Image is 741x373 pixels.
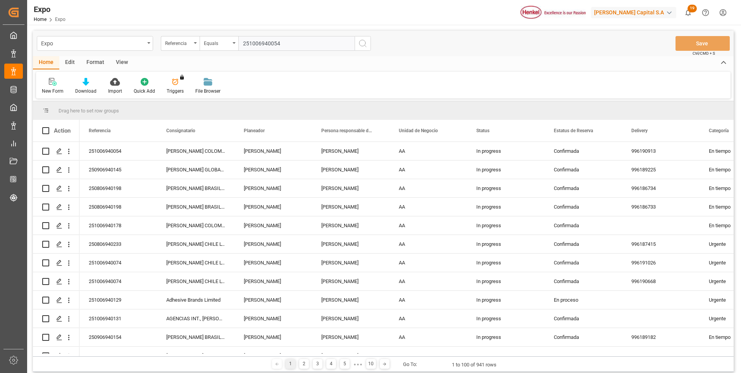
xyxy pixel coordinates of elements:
div: 996191026 [622,254,700,272]
div: [PERSON_NAME] CHILE LTDA. [157,347,234,365]
span: Referencia [89,128,110,133]
div: Confirmada [554,142,613,160]
span: Consignatario [166,128,195,133]
button: open menu [37,36,153,51]
div: Press SPACE to select this row. [33,347,79,365]
div: 251006940131 [79,309,157,328]
div: Expo [34,3,65,15]
button: search button [355,36,371,51]
div: Confirmada [554,328,613,346]
div: In progress [467,272,545,290]
div: 1 to 100 of 941 rows [452,361,496,369]
div: [PERSON_NAME] [312,142,389,160]
div: AA [389,309,467,328]
button: open menu [161,36,200,51]
div: Action [54,127,71,134]
div: Referencia [165,38,191,47]
div: Confirmada [554,180,613,197]
div: Go To: [403,361,417,368]
div: 996190913 [622,142,700,160]
div: Press SPACE to select this row. [33,179,79,198]
div: Adhesive Brands Limited [157,291,234,309]
button: [PERSON_NAME] Capital S.A [591,5,679,20]
button: Save [676,36,730,51]
button: show 19 new notifications [679,4,697,21]
div: [PERSON_NAME] [312,235,389,253]
div: 996190668 [622,272,700,290]
div: 10 [366,359,376,369]
div: [PERSON_NAME] [312,328,389,346]
div: Confirmada [554,347,613,365]
div: AA [389,216,467,235]
span: Unidad de Negocio [399,128,438,133]
div: Quick Add [134,88,155,95]
div: In progress [467,179,545,197]
div: [PERSON_NAME] [234,235,312,253]
span: Planeador [244,128,265,133]
div: 250806940233 [79,235,157,253]
div: Press SPACE to select this row. [33,309,79,328]
div: [PERSON_NAME] [234,254,312,272]
div: 996189225 [622,161,700,179]
button: Help Center [697,4,714,21]
span: Ctrl/CMD + S [693,50,715,56]
div: 250906940145 [79,161,157,179]
a: Home [34,17,47,22]
div: 250806940198 [79,198,157,216]
div: [PERSON_NAME] CHILE LTDA. [157,235,234,253]
span: Categoría [709,128,729,133]
div: 1 [286,359,295,369]
div: New Form [42,88,64,95]
div: In progress [467,216,545,235]
div: File Browser [195,88,221,95]
div: Confirmada [554,217,613,235]
span: Drag here to set row groups [59,108,119,114]
div: 251006940074 [79,272,157,290]
div: En proceso [554,291,613,309]
div: AA [389,142,467,160]
div: AA [389,328,467,346]
div: [PERSON_NAME] CHILE LTDA. [157,272,234,290]
div: In progress [467,328,545,346]
div: [PERSON_NAME] [312,161,389,179]
div: [PERSON_NAME] [312,179,389,197]
div: AA [389,235,467,253]
div: Confirmada [554,254,613,272]
div: AA [389,347,467,365]
div: Press SPACE to select this row. [33,142,79,161]
div: In progress [467,198,545,216]
div: Press SPACE to select this row. [33,328,79,347]
div: 996187415 [622,235,700,253]
div: Press SPACE to select this row. [33,272,79,291]
div: 996189679 [622,347,700,365]
div: 250906940117 [79,347,157,365]
div: 4 [326,359,336,369]
div: Confirmada [554,235,613,253]
div: View [110,56,134,69]
div: 250906940154 [79,328,157,346]
div: 996189182 [622,328,700,346]
div: [PERSON_NAME] [312,291,389,309]
div: Press SPACE to select this row. [33,198,79,216]
div: Confirmada [554,273,613,290]
div: 251006940054 [79,142,157,160]
div: [PERSON_NAME] CHILE LTDA. [157,254,234,272]
div: Press SPACE to select this row. [33,161,79,179]
div: Press SPACE to select this row. [33,235,79,254]
div: 3 [313,359,322,369]
div: 2 [299,359,309,369]
div: [PERSON_NAME] BRASIL LTDA. [157,179,234,197]
div: [PERSON_NAME] [234,179,312,197]
div: Format [81,56,110,69]
div: AA [389,179,467,197]
div: AA [389,272,467,290]
div: Confirmada [554,310,613,328]
span: Estatus de Reserva [554,128,593,133]
div: [PERSON_NAME] BRASIL LTDA. [157,328,234,346]
div: In progress [467,309,545,328]
div: AA [389,254,467,272]
div: Import [108,88,122,95]
div: Press SPACE to select this row. [33,291,79,309]
div: [PERSON_NAME] [234,198,312,216]
div: [PERSON_NAME] [234,142,312,160]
